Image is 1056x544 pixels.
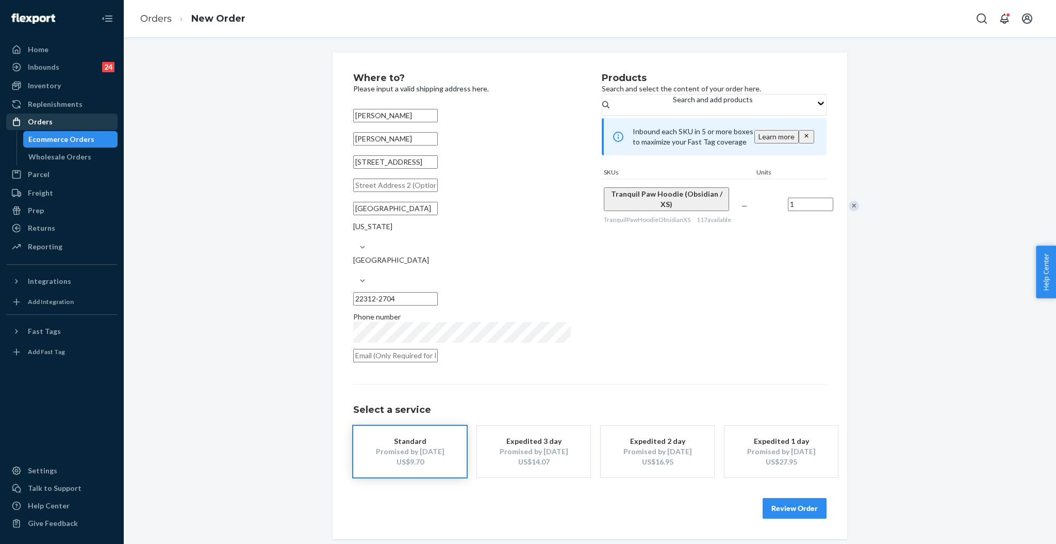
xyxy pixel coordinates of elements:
[6,498,118,514] a: Help Center
[6,166,118,183] a: Parcel
[132,4,254,34] ol: breadcrumbs
[28,44,48,55] div: Home
[28,117,53,127] div: Orders
[28,483,81,493] div: Talk to Support
[6,185,118,201] a: Freight
[353,202,438,215] input: City
[741,201,748,210] span: —
[602,118,827,155] div: Inbound each SKU in 5 or more boxes to maximize your Fast Tag coverage
[616,436,699,446] div: Expedited 2 day
[369,446,451,457] div: Promised by [DATE]
[28,81,61,91] div: Inventory
[6,220,118,236] a: Returns
[353,312,401,321] span: Phone number
[754,130,799,143] button: Learn more
[23,131,118,148] a: Ecommerce Orders
[971,8,992,29] button: Open Search Box
[353,349,438,362] input: Email (Only Required for International)
[994,8,1015,29] button: Open notifications
[616,457,699,467] div: US$16.95
[353,132,438,146] input: Company Name
[6,515,118,532] button: Give Feedback
[724,426,838,477] button: Expedited 1 dayPromised by [DATE]US$27.95
[28,223,55,233] div: Returns
[6,77,118,94] a: Inventory
[6,344,118,360] a: Add Fast Tag
[6,238,118,255] a: Reporting
[1036,246,1056,298] button: Help Center
[740,446,822,457] div: Promised by [DATE]
[28,242,62,252] div: Reporting
[28,466,57,476] div: Settings
[23,149,118,165] a: Wholesale Orders
[673,105,674,115] input: Search and add products
[604,187,729,211] button: Tranquil Paw Hoodie (Obsidian / XS)
[191,13,245,24] a: New Order
[601,426,714,477] button: Expedited 2 dayPromised by [DATE]US$16.95
[1017,8,1037,29] button: Open account menu
[6,462,118,479] a: Settings
[353,265,354,276] input: [GEOGRAPHIC_DATA]
[492,446,575,457] div: Promised by [DATE]
[353,109,438,122] input: First & Last Name
[353,221,571,232] div: [US_STATE]
[140,13,172,24] a: Orders
[28,297,74,306] div: Add Integration
[6,273,118,290] button: Integrations
[353,84,571,94] p: Please input a valid shipping address here.
[353,405,827,415] h1: Select a service
[11,13,55,24] img: Flexport logo
[97,8,118,29] button: Close Navigation
[6,202,118,219] a: Prep
[6,480,118,497] a: Talk to Support
[369,436,451,446] div: Standard
[28,326,61,337] div: Fast Tags
[799,130,814,143] button: close
[28,152,91,162] div: Wholesale Orders
[353,292,438,306] input: ZIP Code
[849,201,859,211] div: Remove Item
[788,198,833,211] input: Quantity
[477,426,590,477] button: Expedited 3 dayPromised by [DATE]US$14.07
[763,498,827,519] button: Review Order
[28,62,59,72] div: Inbounds
[6,114,118,130] a: Orders
[740,457,822,467] div: US$27.95
[492,457,575,467] div: US$14.07
[602,73,827,84] h2: Products
[28,134,94,145] div: Ecommerce Orders
[754,168,801,179] div: Units
[353,73,571,84] h2: Where to?
[28,276,71,286] div: Integrations
[102,62,114,72] div: 24
[353,255,571,265] div: [GEOGRAPHIC_DATA]
[28,188,53,198] div: Freight
[353,155,438,169] input: Street Address
[611,189,722,209] span: Tranquil Paw Hoodie (Obsidian / XS)
[353,179,438,192] input: Street Address 2 (Optional)
[28,347,65,356] div: Add Fast Tag
[6,294,118,310] a: Add Integration
[602,84,827,94] p: Search and select the content of your order here.
[492,436,575,446] div: Expedited 3 day
[6,59,118,75] a: Inbounds24
[28,205,44,216] div: Prep
[673,94,753,105] div: Search and add products
[28,501,70,511] div: Help Center
[28,99,82,109] div: Replenishments
[602,168,754,179] div: SKUs
[28,169,49,180] div: Parcel
[740,436,822,446] div: Expedited 1 day
[353,426,467,477] button: StandardPromised by [DATE]US$9.70
[28,518,78,529] div: Give Feedback
[616,446,699,457] div: Promised by [DATE]
[6,323,118,340] button: Fast Tags
[353,232,354,242] input: [US_STATE]
[604,216,690,223] span: TranquilPawHoodieObsidianXS
[369,457,451,467] div: US$9.70
[6,41,118,58] a: Home
[697,216,731,223] span: 117 available
[6,96,118,113] a: Replenishments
